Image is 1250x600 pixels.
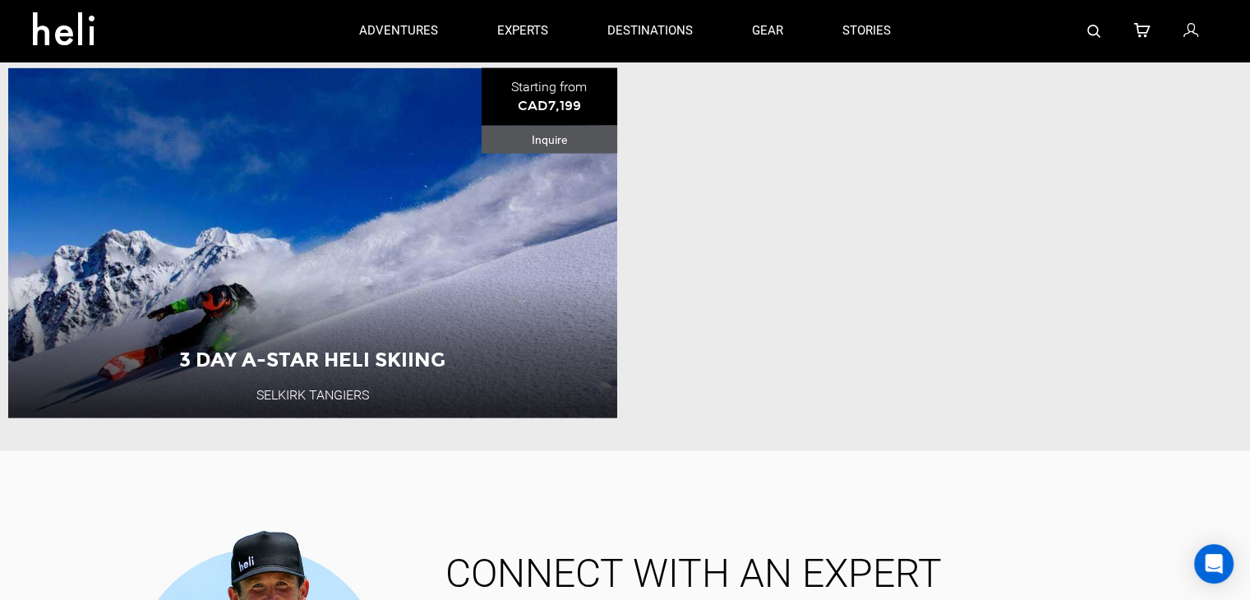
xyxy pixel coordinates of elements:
[1087,25,1100,38] img: search-bar-icon.svg
[497,22,548,39] p: experts
[359,22,438,39] p: adventures
[433,554,1225,593] span: CONNECT WITH AN EXPERT
[1194,544,1234,584] div: Open Intercom Messenger
[607,22,693,39] p: destinations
